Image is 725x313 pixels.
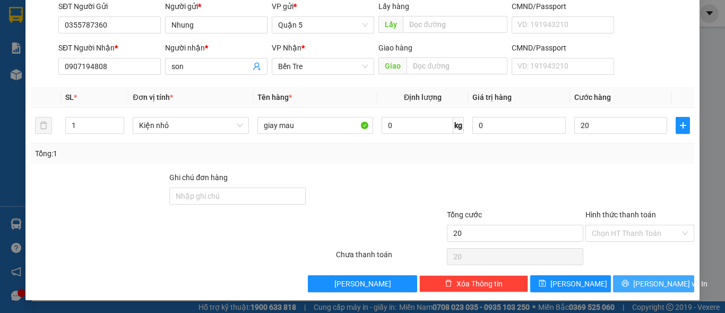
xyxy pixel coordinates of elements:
span: Xóa Thông tin [456,278,503,290]
span: SL [65,93,74,101]
span: Cước hàng [574,93,611,101]
span: Giao hàng [378,44,412,52]
span: save [539,280,546,288]
span: Giá trị hàng [472,93,512,101]
div: SĐT Người Nhận [58,42,161,54]
span: [PERSON_NAME] [550,278,607,290]
button: delete [35,117,52,134]
span: plus [676,121,689,130]
button: printer[PERSON_NAME] và In [613,275,694,292]
span: Quận 5 [278,17,368,33]
button: save[PERSON_NAME] [530,275,611,292]
span: Giao [378,57,407,74]
div: CMND/Passport [512,1,614,12]
label: Hình thức thanh toán [585,210,656,219]
span: Đơn vị tính [133,93,172,101]
input: 0 [472,117,566,134]
span: Tên hàng [257,93,292,101]
span: [PERSON_NAME] và In [633,278,707,290]
span: printer [622,280,629,288]
span: kg [453,117,464,134]
span: Định lượng [404,93,442,101]
span: Kiện nhỏ [139,117,242,133]
span: Tổng cước [447,210,482,219]
span: user-add [253,62,261,71]
input: Dọc đường [407,57,507,74]
input: Dọc đường [403,16,507,33]
button: [PERSON_NAME] [308,275,417,292]
label: Ghi chú đơn hàng [169,173,228,182]
span: Lấy hàng [378,2,409,11]
input: Ghi chú đơn hàng [169,188,306,205]
div: SĐT Người Gửi [58,1,161,12]
button: plus [676,117,690,134]
div: CMND/Passport [512,42,614,54]
span: [PERSON_NAME] [334,278,391,290]
div: Người nhận [165,42,267,54]
span: Bến Tre [278,58,368,74]
div: Người gửi [165,1,267,12]
button: deleteXóa Thông tin [419,275,528,292]
span: VP Nhận [272,44,301,52]
div: VP gửi [272,1,374,12]
input: VD: Bàn, Ghế [257,117,373,134]
div: Chưa thanh toán [335,249,446,267]
div: Tổng: 1 [35,148,281,159]
span: Lấy [378,16,403,33]
span: delete [445,280,452,288]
